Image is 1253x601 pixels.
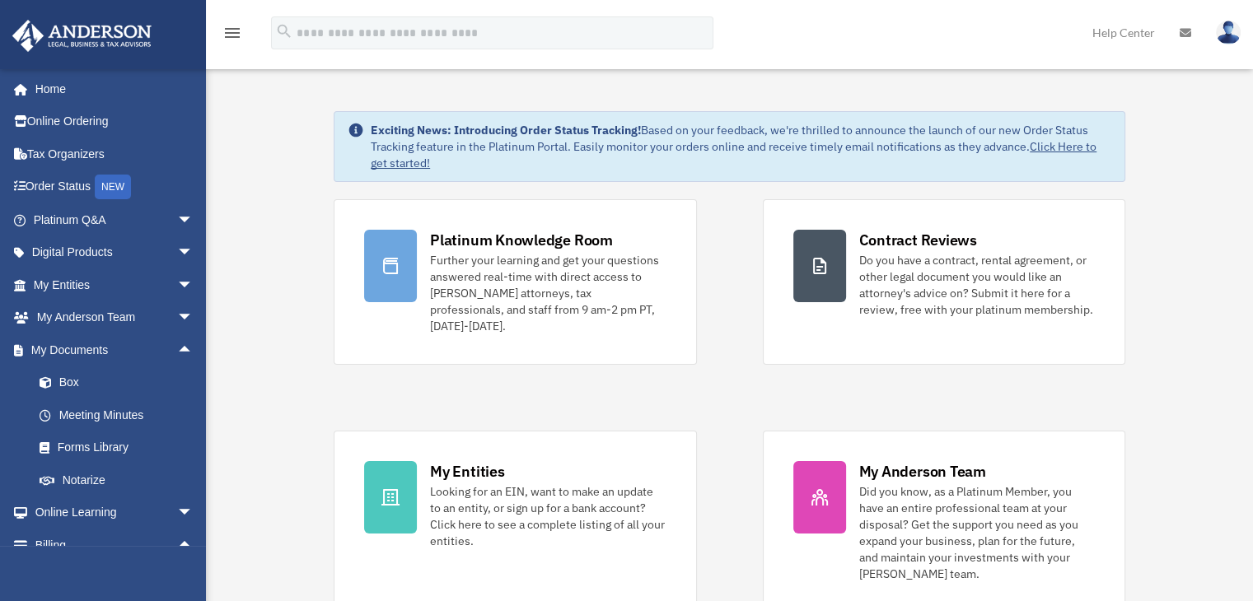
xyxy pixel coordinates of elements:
[859,252,1095,318] div: Do you have a contract, rental agreement, or other legal document you would like an attorney's ad...
[859,483,1095,582] div: Did you know, as a Platinum Member, you have an entire professional team at your disposal? Get th...
[275,22,293,40] i: search
[23,464,218,496] a: Notarize
[859,230,977,250] div: Contract Reviews
[23,431,218,464] a: Forms Library
[371,122,1111,171] div: Based on your feedback, we're thrilled to announce the launch of our new Order Status Tracking fe...
[12,496,218,529] a: Online Learningarrow_drop_down
[222,23,242,43] i: menu
[12,105,218,138] a: Online Ordering
[12,203,218,236] a: Platinum Q&Aarrow_drop_down
[177,529,210,562] span: arrow_drop_up
[222,29,242,43] a: menu
[371,139,1096,170] a: Click Here to get started!
[23,398,218,431] a: Meeting Minutes
[763,199,1125,365] a: Contract Reviews Do you have a contract, rental agreement, or other legal document you would like...
[1216,21,1241,44] img: User Pic
[12,333,218,366] a: My Documentsarrow_drop_up
[371,123,641,137] strong: Exciting News: Introducing Order Status Tracking!
[12,170,218,204] a: Order StatusNEW
[177,268,210,302] span: arrow_drop_down
[177,301,210,335] span: arrow_drop_down
[12,529,218,561] a: Billingarrow_drop_up
[430,483,666,549] div: Looking for an EIN, want to make an update to an entity, or sign up for a bank account? Click her...
[430,461,504,482] div: My Entities
[859,461,986,482] div: My Anderson Team
[177,496,210,530] span: arrow_drop_down
[7,20,157,52] img: Anderson Advisors Platinum Portal
[177,236,210,270] span: arrow_drop_down
[12,72,210,105] a: Home
[177,203,210,237] span: arrow_drop_down
[430,252,666,334] div: Further your learning and get your questions answered real-time with direct access to [PERSON_NAM...
[12,268,218,301] a: My Entitiesarrow_drop_down
[12,236,218,269] a: Digital Productsarrow_drop_down
[95,175,131,199] div: NEW
[177,333,210,367] span: arrow_drop_up
[23,366,218,399] a: Box
[12,137,218,170] a: Tax Organizers
[12,301,218,334] a: My Anderson Teamarrow_drop_down
[430,230,613,250] div: Platinum Knowledge Room
[334,199,696,365] a: Platinum Knowledge Room Further your learning and get your questions answered real-time with dire...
